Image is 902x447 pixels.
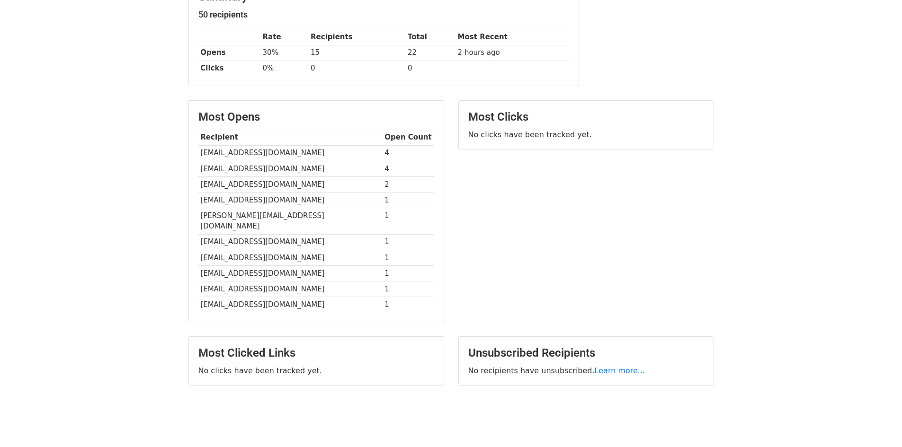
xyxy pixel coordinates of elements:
td: 1 [383,234,434,250]
th: Recipients [308,29,405,45]
td: [EMAIL_ADDRESS][DOMAIN_NAME] [198,281,383,297]
iframe: Chat Widget [855,402,902,447]
a: Learn more... [595,366,645,375]
h3: Unsubscribed Recipients [468,346,704,360]
td: 4 [383,161,434,176]
td: 30% [260,45,309,61]
th: Rate [260,29,309,45]
td: 1 [383,297,434,313]
th: Most Recent [455,29,569,45]
td: [EMAIL_ADDRESS][DOMAIN_NAME] [198,234,383,250]
td: 0 [308,61,405,76]
td: [PERSON_NAME][EMAIL_ADDRESS][DOMAIN_NAME] [198,208,383,235]
td: [EMAIL_ADDRESS][DOMAIN_NAME] [198,297,383,313]
p: No clicks have been tracked yet. [468,130,704,140]
h3: Most Clicks [468,110,704,124]
td: 1 [383,250,434,265]
th: Recipient [198,130,383,145]
td: [EMAIL_ADDRESS][DOMAIN_NAME] [198,176,383,192]
td: 1 [383,281,434,297]
td: 1 [383,208,434,235]
td: 15 [308,45,405,61]
p: No clicks have been tracked yet. [198,366,434,376]
td: 1 [383,192,434,208]
td: 2 hours ago [455,45,569,61]
p: No recipients have unsubscribed. [468,366,704,376]
th: Clicks [198,61,260,76]
th: Opens [198,45,260,61]
td: 2 [383,176,434,192]
td: 1 [383,265,434,281]
td: [EMAIL_ADDRESS][DOMAIN_NAME] [198,145,383,161]
h5: 50 recipients [198,9,569,20]
td: 4 [383,145,434,161]
h3: Most Opens [198,110,434,124]
td: [EMAIL_ADDRESS][DOMAIN_NAME] [198,265,383,281]
td: 22 [405,45,455,61]
td: [EMAIL_ADDRESS][DOMAIN_NAME] [198,161,383,176]
th: Total [405,29,455,45]
td: 0% [260,61,309,76]
h3: Most Clicked Links [198,346,434,360]
td: 0 [405,61,455,76]
td: [EMAIL_ADDRESS][DOMAIN_NAME] [198,192,383,208]
td: [EMAIL_ADDRESS][DOMAIN_NAME] [198,250,383,265]
th: Open Count [383,130,434,145]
